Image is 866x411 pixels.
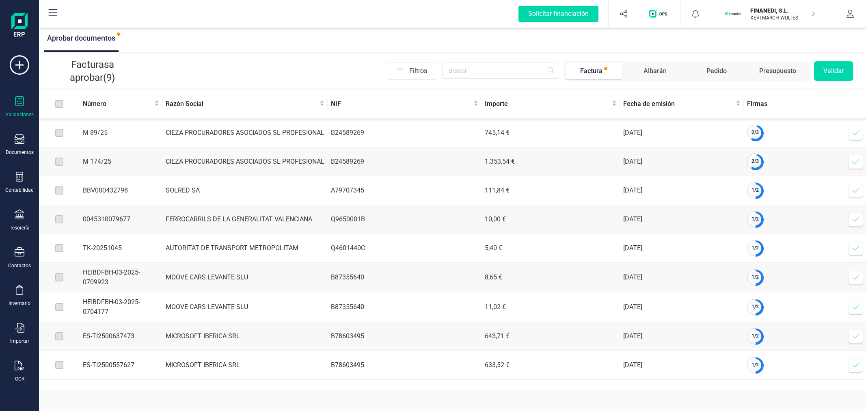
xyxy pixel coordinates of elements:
td: B24589269 [328,147,482,176]
td: 643,71 € [482,322,620,351]
div: Solicitar financiación [518,6,598,22]
td: 8,65 € [482,263,620,292]
div: Contabilidad [5,187,34,193]
td: [DATE] [620,292,744,322]
td: CIEZA PROCURADORES ASOCIADOS SL PROFESIONAL [162,147,328,176]
td: 745,14 € [482,119,620,147]
td: [DATE] [620,176,744,205]
button: Filtros [387,63,437,80]
span: Filtros [409,63,437,79]
td: A79707345 [328,176,482,205]
td: MOOVE CARS LEVANTE SLU [162,292,328,322]
td: MOOVE CARS LEVANTE SLU [162,263,328,292]
td: SOLRED SA [162,176,328,205]
th: Firmas [744,90,845,119]
td: FERROCARRILS DE LA GENERALITAT VALENCIANA [162,205,328,234]
span: Número [83,99,153,109]
td: 1.353,54 € [482,147,620,176]
span: 2 / 3 [752,130,759,135]
td: 633,52 € [482,351,620,380]
td: 11,02 € [482,292,620,322]
span: 1 / 2 [752,216,759,222]
span: Aprobar documentos [47,34,115,42]
div: Presupuesto [759,66,796,76]
td: [DATE] [620,119,744,147]
td: [DATE] [620,322,744,351]
div: Factura [580,66,603,76]
div: Pedido [706,66,727,76]
td: ES-TI2500637473 [80,322,162,351]
td: B78603495 [328,322,482,351]
span: Fecha de emisión [623,99,734,109]
button: Validar [814,61,853,81]
img: Logo Finanedi [11,13,28,39]
img: Logo de OPS [649,10,670,18]
span: 2 / 3 [752,158,759,164]
p: FINANEDI, S.L. [750,6,815,15]
span: 1 / 2 [752,362,759,368]
span: 1 / 2 [752,187,759,193]
span: 1 / 2 [752,274,759,280]
div: OCR [15,376,24,382]
button: Solicitar financiación [509,1,608,27]
div: Importar [10,338,29,344]
td: [DATE] [620,147,744,176]
div: Tesorería [10,225,30,231]
td: [DATE] [620,205,744,234]
span: 1 / 2 [752,245,759,251]
td: BBV000432798 [80,176,162,205]
span: Importe [485,99,610,109]
td: 0045310079677 [80,205,162,234]
div: Albarán [644,66,667,76]
div: Validaciones [5,111,34,118]
p: XEVI MARCH WOLTÉS [750,15,815,21]
td: ES-TI2500557627 [80,351,162,380]
span: NIF [331,99,472,109]
td: 10,00 € [482,205,620,234]
td: 5,40 € [482,234,620,263]
span: 1 / 2 [752,304,759,309]
td: [DATE] [620,234,744,263]
td: HEIBDFBH-03-2025-0709923 [80,263,162,292]
img: FI [724,5,742,23]
td: AUTORITAT DE TRANSPORT METROPOLITAM [162,234,328,263]
td: M 174/25 [80,147,162,176]
td: CIEZA PROCURADORES ASOCIADOS SL PROFESIONAL [162,119,328,147]
td: B87355640 [328,292,482,322]
p: Facturas a aprobar (9) [52,58,133,84]
div: Contactos [8,262,31,269]
div: Inventario [9,300,30,307]
td: B87355640 [328,263,482,292]
td: MICROSOFT IBERICA SRL [162,322,328,351]
span: Razón Social [166,99,318,109]
td: B24589269 [328,119,482,147]
td: 111,84 € [482,176,620,205]
input: Buscar [442,63,559,79]
td: Q9650001B [328,205,482,234]
td: B78603495 [328,351,482,380]
div: Documentos [6,149,34,156]
button: FIFINANEDI, S.L.XEVI MARCH WOLTÉS [721,1,825,27]
td: [DATE] [620,263,744,292]
td: Q4601440C [328,234,482,263]
span: 1 / 2 [752,333,759,339]
td: M 89/25 [80,119,162,147]
td: HEIBDFBH-03-2025-0704177 [80,292,162,322]
td: TK-20251045 [80,234,162,263]
button: Logo de OPS [644,1,675,27]
td: MICROSOFT IBERICA SRL [162,351,328,380]
td: [DATE] [620,351,744,380]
